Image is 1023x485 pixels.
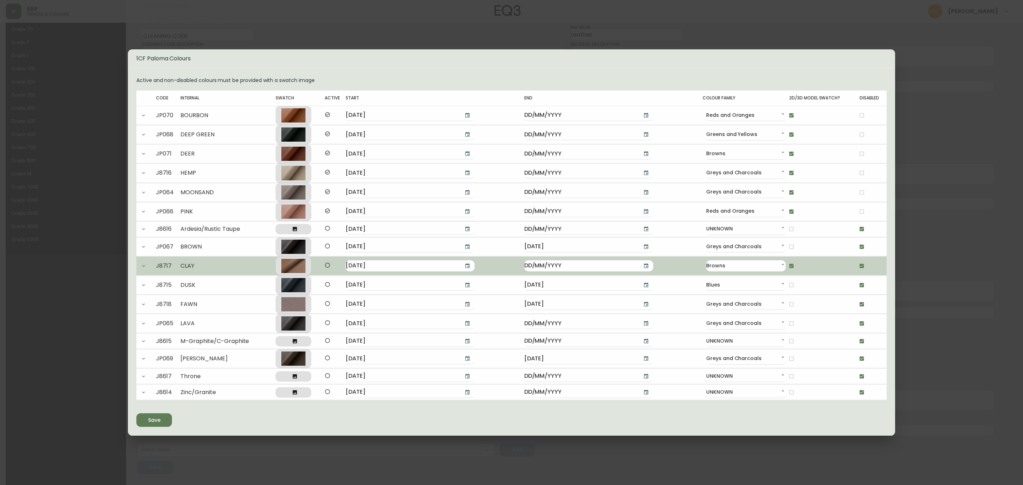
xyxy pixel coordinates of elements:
[156,202,180,221] td: JP066
[180,202,275,221] td: PINK
[156,221,180,237] td: J8616
[346,260,458,272] input: DD/MM/YYYY
[524,167,636,179] input: DD/MM/YYYY
[524,241,636,252] input: DD/MM/YYYY
[346,187,458,198] input: DD/MM/YYYY
[180,125,275,144] td: DEEP GREEN
[706,260,786,272] div: Browns
[346,129,458,140] input: DD/MM/YYYY
[524,260,636,272] input: DD/MM/YYYY
[524,336,636,347] input: DD/MM/YYYY
[706,241,786,253] div: Greys and Charcoals
[524,129,636,140] input: DD/MM/YYYY
[789,91,860,106] th: 2D/3D Model Swatch?
[156,314,180,333] td: JP065
[706,110,786,121] div: Reds and Oranges
[180,276,275,294] td: DUSK
[325,91,346,106] th: Active
[156,369,180,384] td: J8617
[156,333,180,349] td: J8615
[346,110,458,121] input: DD/MM/YYYY
[180,221,275,237] td: Ardesia/Rustic Taupe
[156,256,180,275] td: J8717
[524,148,636,159] input: DD/MM/YYYY
[706,223,786,235] div: UNKNOWN
[156,385,180,400] td: J8614
[180,314,275,333] td: LAVA
[706,387,786,398] div: UNKNOWN
[346,353,458,364] input: DD/MM/YYYY
[706,167,786,179] div: Greys and Charcoals
[156,349,180,368] td: JP069
[706,318,786,329] div: Greys and Charcoals
[346,223,458,235] input: DD/MM/YYYY
[276,91,325,106] th: Swatch
[136,77,887,84] p: Active and non-disabled colours must be provided with a swatch image
[706,148,786,160] div: Browns
[524,371,636,382] input: DD/MM/YYYY
[524,110,636,121] input: DD/MM/YYYY
[156,145,180,163] td: JP071
[136,55,887,62] h5: 1CF Paloma Colours
[148,416,161,425] div: Save
[180,256,275,275] td: CLAY
[346,387,458,398] input: DD/MM/YYYY
[136,413,172,427] button: Save
[346,148,458,159] input: DD/MM/YYYY
[524,206,636,217] input: DD/MM/YYYY
[346,299,458,310] input: DD/MM/YYYY
[180,145,275,163] td: DEER
[706,279,786,291] div: Blues
[156,276,180,294] td: J8715
[180,369,275,384] td: Throne
[346,241,458,252] input: DD/MM/YYYY
[524,279,636,291] input: DD/MM/YYYY
[180,333,275,349] td: M-Graphite/C-Graphite
[346,91,524,106] th: Start
[524,387,636,398] input: DD/MM/YYYY
[156,164,180,182] td: J8716
[346,167,458,179] input: DD/MM/YYYY
[346,279,458,291] input: DD/MM/YYYY
[706,336,786,347] div: UNKNOWN
[156,237,180,256] td: JP067
[524,353,636,364] input: DD/MM/YYYY
[703,91,789,106] th: Colour Family
[346,318,458,329] input: DD/MM/YYYY
[180,106,275,125] td: BOURBON
[180,295,275,314] td: FAWN
[346,336,458,347] input: DD/MM/YYYY
[524,187,636,198] input: DD/MM/YYYY
[860,91,887,106] th: Disabled
[156,106,180,125] td: JP070
[180,385,275,400] td: Zinc/Granite
[706,353,786,365] div: Greys and Charcoals
[346,206,458,217] input: DD/MM/YYYY
[346,371,458,382] input: DD/MM/YYYY
[156,183,180,202] td: JP064
[156,91,180,106] th: Code
[180,183,275,202] td: MOONSAND
[706,371,786,382] div: UNKNOWN
[180,349,275,368] td: [PERSON_NAME]
[706,129,786,141] div: Greens and Yellows
[706,186,786,198] div: Greys and Charcoals
[524,318,636,329] input: DD/MM/YYYY
[706,299,786,310] div: Greys and Charcoals
[180,237,275,256] td: BROWN
[180,91,275,106] th: Internal
[706,206,786,217] div: Reds and Oranges
[156,125,180,144] td: JP068
[156,295,180,314] td: J8718
[180,164,275,182] td: HEMP
[524,299,636,310] input: DD/MM/YYYY
[524,223,636,235] input: DD/MM/YYYY
[524,91,703,106] th: End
